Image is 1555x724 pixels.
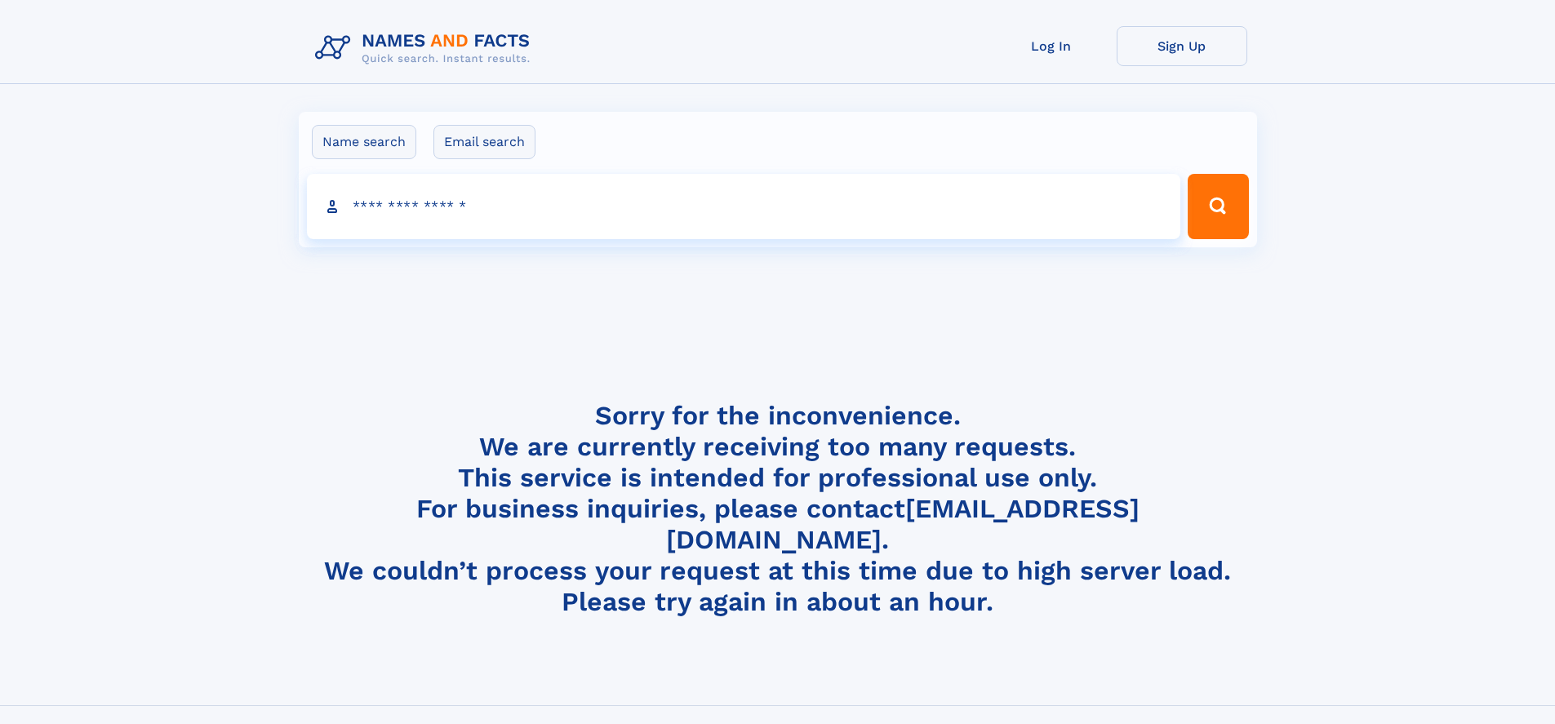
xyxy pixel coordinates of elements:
[666,493,1140,555] a: [EMAIL_ADDRESS][DOMAIN_NAME]
[986,26,1117,66] a: Log In
[309,400,1247,618] h4: Sorry for the inconvenience. We are currently receiving too many requests. This service is intend...
[433,125,535,159] label: Email search
[1188,174,1248,239] button: Search Button
[307,174,1181,239] input: search input
[1117,26,1247,66] a: Sign Up
[312,125,416,159] label: Name search
[309,26,544,70] img: Logo Names and Facts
